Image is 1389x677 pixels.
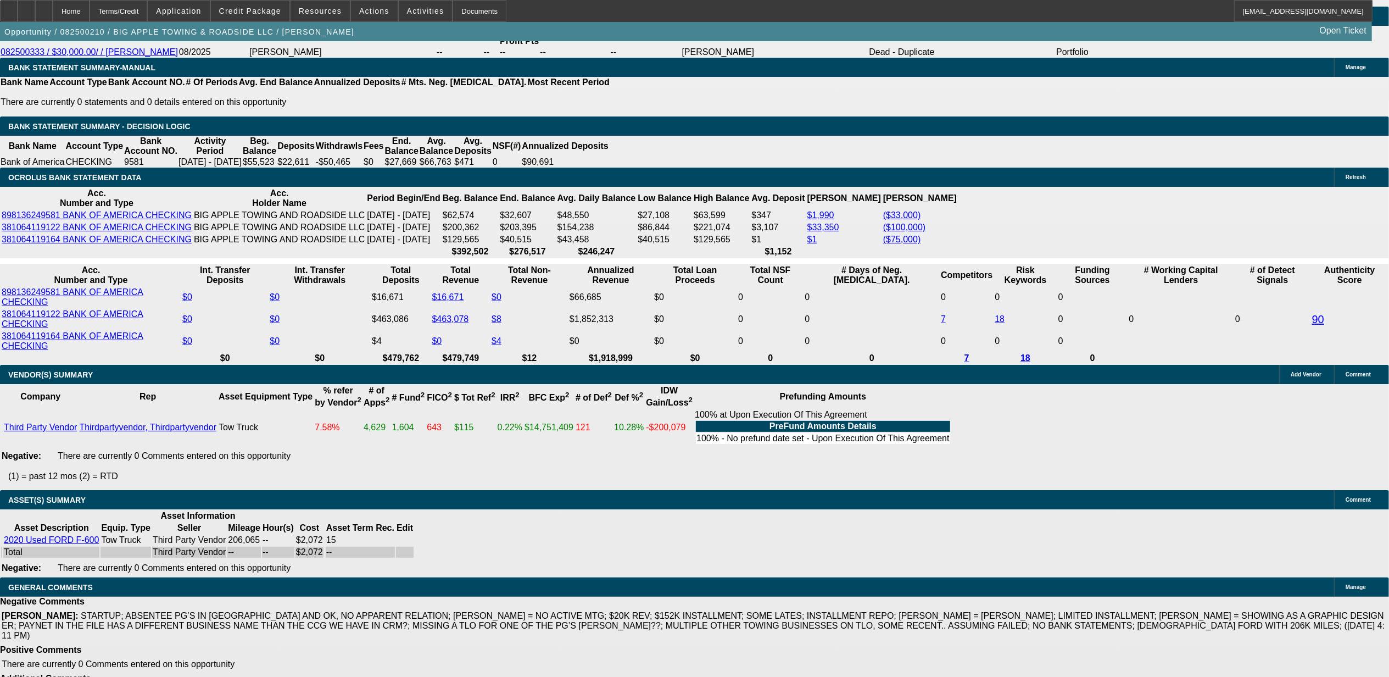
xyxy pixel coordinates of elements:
a: $463,078 [432,314,469,324]
span: Add Vendor [1291,371,1321,378]
b: Hour(s) [263,523,294,532]
th: Low Balance [637,188,692,209]
th: End. Balance [384,136,419,157]
td: $55,523 [242,157,277,168]
a: $0 [432,336,442,346]
button: Application [148,1,209,21]
th: Risk Keywords [994,265,1056,286]
th: Asset Term Recommendation [326,523,395,534]
td: 0 [1058,331,1128,352]
th: Int. Transfer Deposits [182,265,268,286]
span: Opportunity / 082500210 / BIG APPLE TOWING & ROADSIDE LLC / [PERSON_NAME] [4,27,354,36]
td: $200,362 [442,222,498,233]
span: 0 [1129,314,1134,324]
b: IDW Gain/Loss [646,386,693,407]
th: [PERSON_NAME] [807,188,882,209]
span: STARTUP; ABSENTEE PG’S IN [GEOGRAPHIC_DATA] AND OK, NO APPARENT RELATION; [PERSON_NAME] = NO ACTI... [2,611,1385,640]
th: # of Detect Signals [1235,265,1310,286]
a: $33,350 [807,223,839,232]
a: 381064119164 BANK OF AMERICA CHECKING [2,235,192,244]
td: BIG APPLE TOWING AND ROADSIDE LLC [193,222,366,233]
td: $154,238 [557,222,637,233]
td: -- [436,47,483,58]
td: $115 [454,409,496,446]
sup: 2 [491,391,495,399]
th: # Of Periods [186,77,238,88]
p: (1) = past 12 mos (2) = RTD [8,471,1389,481]
span: Comment [1346,497,1371,503]
a: 7 [964,353,969,363]
td: -- [539,47,610,58]
td: $0 [363,157,384,168]
td: -- [610,47,682,58]
th: $0 [269,353,370,364]
td: 0 [1058,309,1128,330]
th: Total Deposits [371,265,430,286]
td: Third Party Vendor [152,535,226,546]
th: Avg. Deposits [454,136,492,157]
td: 0 [804,309,939,330]
th: Account Type [49,77,108,88]
b: Asset Term Rec. [326,523,394,532]
td: 0 [994,331,1056,352]
sup: 2 [515,391,519,399]
th: $479,749 [432,353,490,364]
td: $129,565 [693,234,750,245]
span: Credit Package [219,7,281,15]
sup: 2 [448,391,452,399]
a: $0 [182,292,192,302]
span: There are currently 0 Comments entered on this opportunity [58,563,291,573]
td: $27,669 [384,157,419,168]
a: 18 [995,314,1005,324]
th: Account Type [65,136,124,157]
span: Application [156,7,201,15]
a: $4 [492,336,501,346]
td: $16,671 [371,287,430,308]
span: BANK STATEMENT SUMMARY-MANUAL [8,63,155,72]
th: 0 [1058,353,1128,364]
td: 206,065 [227,535,261,546]
td: $221,074 [693,222,750,233]
a: 082500333 / $30,000.00/ / [PERSON_NAME] [1,47,178,57]
b: Asset Information [161,511,236,520]
th: Total Non-Revenue [491,265,568,286]
sup: 2 [386,396,389,404]
th: Avg. Daily Balance [557,188,637,209]
span: There are currently 0 Comments entered on this opportunity [2,659,235,669]
th: $479,762 [371,353,430,364]
span: Refresh [1346,174,1366,180]
a: 18 [1020,353,1030,363]
td: -- [483,47,500,58]
th: Avg. End Balance [238,77,314,88]
a: 381064119122 BANK OF AMERICA CHECKING [2,223,192,232]
th: Acc. Number and Type [1,188,192,209]
b: FICO [427,393,452,402]
td: CHECKING [65,157,124,168]
td: 0 [738,331,803,352]
p: There are currently 0 statements and 0 details entered on this opportunity [1,97,610,107]
th: Equip. Type [101,523,150,534]
td: Tow Truck [101,535,150,546]
div: $1,852,313 [570,314,652,324]
td: $463,086 [371,309,430,330]
button: Activities [399,1,453,21]
span: OCROLUS BANK STATEMENT DATA [8,173,141,182]
span: Resources [299,7,342,15]
td: Portfolio [1056,47,1124,58]
td: 0 [1235,287,1310,352]
th: Avg. Balance [419,136,454,157]
td: 0 [738,309,803,330]
th: # Working Capital Lenders [1129,265,1234,286]
span: ASSET(S) SUMMARY [8,496,86,504]
td: 08/2025 [178,47,249,58]
th: Sum of the Total NSF Count and Total Overdraft Fee Count from Ocrolus [738,265,803,286]
span: Comment [1346,371,1371,378]
div: Total [4,547,99,557]
td: $14,751,409 [524,409,574,446]
a: ($75,000) [883,235,921,244]
td: 0 [804,331,939,352]
td: -- [326,547,395,558]
td: BIG APPLE TOWING AND ROADSIDE LLC [193,210,366,221]
td: BIG APPLE TOWING AND ROADSIDE LLC [193,234,366,245]
th: Acc. Number and Type [1,265,181,286]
